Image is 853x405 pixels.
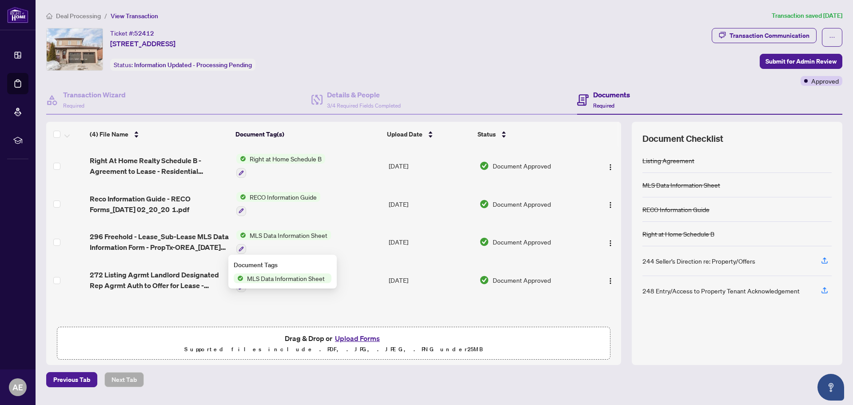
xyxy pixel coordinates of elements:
[642,205,710,214] div: RECO Information Guide
[478,129,496,139] span: Status
[90,269,229,291] span: 272 Listing Agrmt Landlord Designated Rep Agrmt Auth to Offer for Lease - PropTx-OREA_[DATE] 02_.pdf
[479,275,489,285] img: Document Status
[246,192,320,202] span: RECO Information Guide
[63,344,605,355] p: Supported files include .PDF, .JPG, .JPEG, .PNG under 25 MB
[493,199,551,209] span: Document Approved
[63,102,84,109] span: Required
[134,29,154,37] span: 52412
[110,38,175,49] span: [STREET_ADDRESS]
[383,122,474,147] th: Upload Date
[603,197,618,211] button: Logo
[603,159,618,173] button: Logo
[332,333,383,344] button: Upload Forms
[607,277,614,285] img: Logo
[104,372,144,387] button: Next Tab
[642,132,723,145] span: Document Checklist
[493,161,551,171] span: Document Approved
[285,333,383,344] span: Drag & Drop or
[46,372,97,387] button: Previous Tab
[474,122,587,147] th: Status
[607,164,614,171] img: Logo
[327,102,401,109] span: 3/4 Required Fields Completed
[817,374,844,401] button: Open asap
[772,11,842,21] article: Transaction saved [DATE]
[86,122,232,147] th: (4) File Name
[104,11,107,21] li: /
[811,76,839,86] span: Approved
[593,89,630,100] h4: Documents
[110,28,154,38] div: Ticket #:
[607,201,614,209] img: Logo
[642,256,755,266] div: 244 Seller’s Direction re: Property/Offers
[385,147,476,185] td: [DATE]
[829,34,835,40] span: ellipsis
[642,229,714,239] div: Right at Home Schedule B
[47,28,103,70] img: IMG-S12393245_1.jpg
[385,223,476,261] td: [DATE]
[90,193,229,215] span: Reco Information Guide - RECO Forms_[DATE] 02_20_20 1.pdf
[243,273,328,283] span: MLS Data Information Sheet
[90,129,128,139] span: (4) File Name
[642,180,720,190] div: MLS Data Information Sheet
[712,28,817,43] button: Transaction Communication
[385,185,476,223] td: [DATE]
[90,155,229,176] span: Right At Home Realty Schedule B - Agreement to Lease - Residential 5pdf_[DATE] 02_20_41 1.pdf
[234,260,331,270] div: Document Tags
[236,154,325,178] button: Status IconRight at Home Schedule B
[236,192,246,202] img: Status Icon
[57,327,610,360] span: Drag & Drop orUpload FormsSupported files include .PDF, .JPG, .JPEG, .PNG under25MB
[12,381,23,393] span: AE
[63,89,126,100] h4: Transaction Wizard
[642,156,694,165] div: Listing Agreement
[760,54,842,69] button: Submit for Admin Review
[603,235,618,249] button: Logo
[46,13,52,19] span: home
[479,237,489,247] img: Document Status
[493,275,551,285] span: Document Approved
[765,54,837,68] span: Submit for Admin Review
[236,230,331,254] button: Status IconMLS Data Information Sheet
[327,89,401,100] h4: Details & People
[246,154,325,164] span: Right at Home Schedule B
[729,28,809,43] div: Transaction Communication
[7,7,28,23] img: logo
[607,240,614,247] img: Logo
[234,273,243,283] img: Status Icon
[236,192,320,216] button: Status IconRECO Information Guide
[642,286,800,296] div: 248 Entry/Access to Property Tenant Acknowledgement
[479,161,489,171] img: Document Status
[232,122,383,147] th: Document Tag(s)
[385,261,476,299] td: [DATE]
[387,129,423,139] span: Upload Date
[111,12,158,20] span: View Transaction
[90,231,229,253] span: 296 Freehold - Lease_Sub-Lease MLS Data Information Form - PropTx-OREA_[DATE] 02_20_34 1.pdf
[493,237,551,247] span: Document Approved
[246,230,331,240] span: MLS Data Information Sheet
[236,154,246,164] img: Status Icon
[110,59,255,71] div: Status:
[479,199,489,209] img: Document Status
[53,373,90,387] span: Previous Tab
[134,61,252,69] span: Information Updated - Processing Pending
[236,230,246,240] img: Status Icon
[603,273,618,287] button: Logo
[56,12,101,20] span: Deal Processing
[593,102,614,109] span: Required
